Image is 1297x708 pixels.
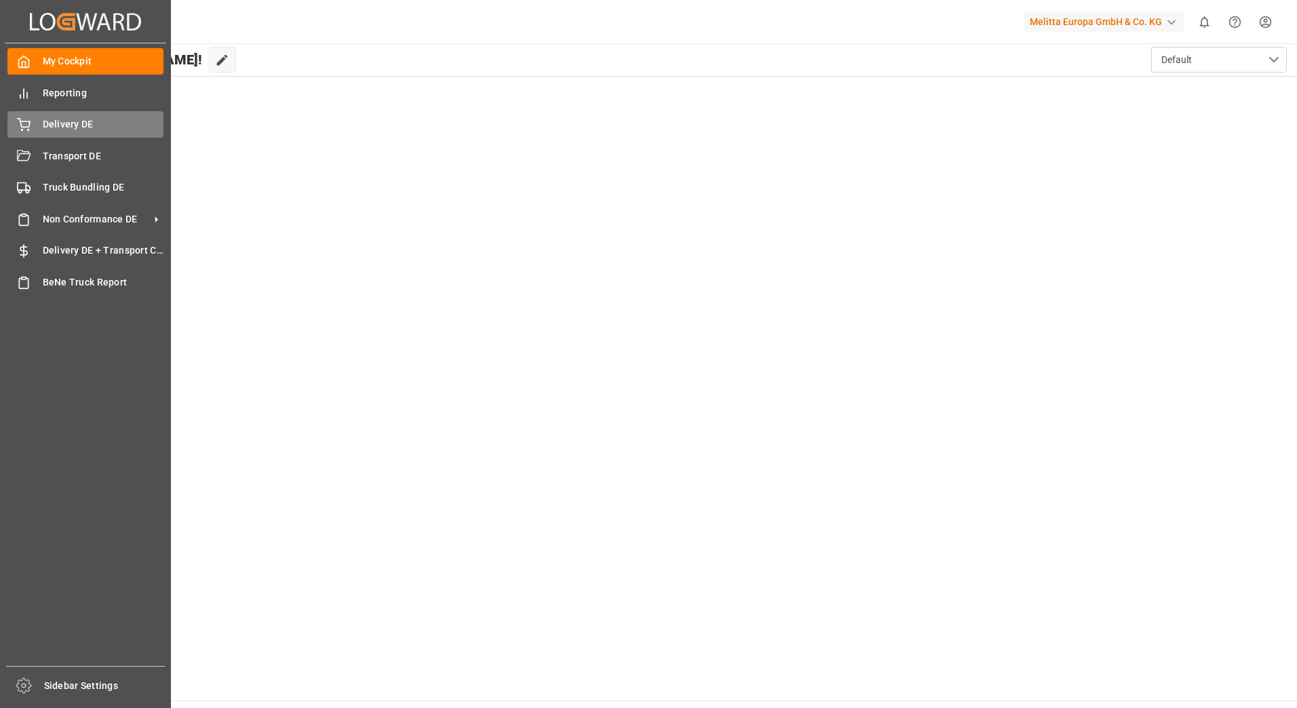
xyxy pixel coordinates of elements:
[1024,12,1184,32] div: Melitta Europa GmbH & Co. KG
[1024,9,1189,35] button: Melitta Europa GmbH & Co. KG
[7,269,163,295] a: BeNe Truck Report
[7,111,163,138] a: Delivery DE
[1189,7,1220,37] button: show 0 new notifications
[43,212,150,227] span: Non Conformance DE
[43,243,164,258] span: Delivery DE + Transport Cost
[7,237,163,264] a: Delivery DE + Transport Cost
[7,142,163,169] a: Transport DE
[1220,7,1250,37] button: Help Center
[44,679,166,693] span: Sidebar Settings
[43,149,164,163] span: Transport DE
[43,180,164,195] span: Truck Bundling DE
[43,117,164,132] span: Delivery DE
[43,275,164,290] span: BeNe Truck Report
[56,47,202,73] span: Hello [PERSON_NAME]!
[7,48,163,75] a: My Cockpit
[7,79,163,106] a: Reporting
[1161,53,1192,67] span: Default
[7,174,163,201] a: Truck Bundling DE
[43,86,164,100] span: Reporting
[43,54,164,68] span: My Cockpit
[1151,47,1287,73] button: open menu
